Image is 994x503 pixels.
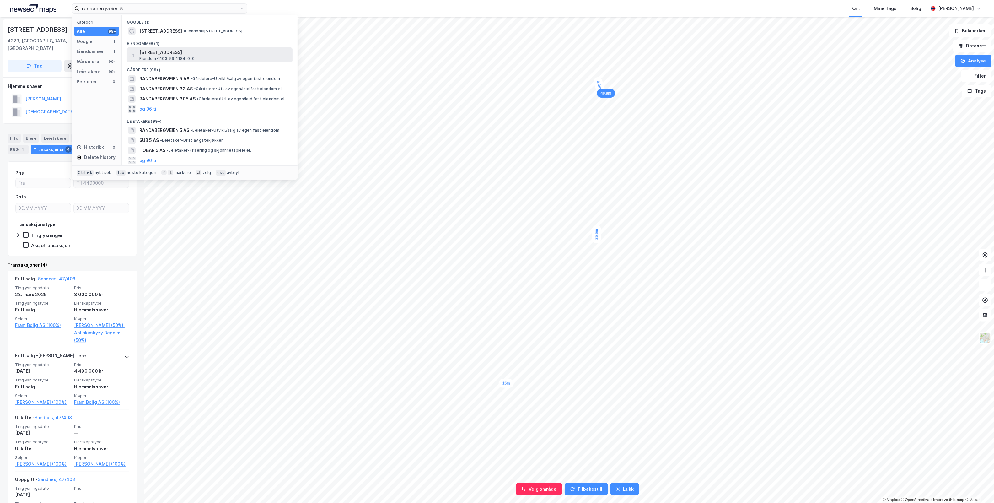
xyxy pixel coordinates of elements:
[8,60,62,72] button: Tag
[74,178,129,188] input: Til 4490000
[901,498,932,502] a: OpenStreetMap
[122,36,298,47] div: Eiendommer (1)
[16,178,71,188] input: Fra
[74,203,129,213] input: DD.MM.YYYY
[74,322,129,329] a: [PERSON_NAME] (50%),
[20,146,26,153] div: 1
[139,157,158,164] button: og 96 til
[963,473,994,503] iframe: Chat Widget
[15,291,70,298] div: 28. mars 2025
[74,429,129,437] div: —
[74,306,129,314] div: Hjemmelshaver
[15,439,70,445] span: Tinglysningstype
[933,498,964,502] a: Improve this map
[15,455,70,460] span: Selger
[111,49,116,54] div: 1
[84,154,116,161] div: Delete history
[23,134,39,143] div: Eiere
[183,29,185,33] span: •
[16,203,71,213] input: DD.MM.YYYY
[565,483,608,495] button: Tilbakestill
[74,383,129,391] div: Hjemmelshaver
[77,38,93,45] div: Google
[15,352,86,362] div: Fritt salg - [PERSON_NAME] flere
[77,170,94,176] div: Ctrl + k
[74,486,129,491] span: Pris
[197,96,199,101] span: •
[227,170,240,175] div: avbryt
[955,55,991,67] button: Analyse
[15,193,26,201] div: Dato
[108,69,116,74] div: 99+
[74,424,129,429] span: Pris
[77,28,85,35] div: Alle
[15,424,70,429] span: Tinglysningsdato
[191,76,280,81] span: Gårdeiere • Utvikl./salg av egen fast eiendom
[111,145,116,150] div: 0
[15,398,70,406] a: [PERSON_NAME] (100%)
[175,170,191,175] div: markere
[74,460,129,468] a: [PERSON_NAME] (100%)
[139,95,196,103] span: RANDABERGVEIEN 305 AS
[15,429,70,437] div: [DATE]
[194,86,282,91] span: Gårdeiere • Utl. av egen/leid fast eiendom el.
[202,170,211,175] div: velg
[77,48,104,55] div: Eiendommer
[74,439,129,445] span: Eierskapstype
[15,476,75,486] div: Uoppgitt -
[15,367,70,375] div: [DATE]
[8,37,103,52] div: 4323, [GEOGRAPHIC_DATA], [GEOGRAPHIC_DATA]
[77,68,101,75] div: Leietakere
[77,143,104,151] div: Historikk
[15,486,70,491] span: Tinglysningsdato
[139,147,165,154] span: TOBAR 5 AS
[592,225,601,243] div: Map marker
[139,75,189,83] span: RANDABERGVEIEN 5 AS
[15,285,70,290] span: Tinglysningsdato
[41,134,69,143] div: Leietakere
[31,242,70,248] div: Aksjetransaksjon
[122,62,298,74] div: Gårdeiere (99+)
[15,169,24,177] div: Pris
[122,114,298,125] div: Leietakere (99+)
[949,24,991,37] button: Bokmerker
[139,105,158,113] button: og 96 til
[77,20,119,24] div: Kategori
[197,96,285,101] span: Gårdeiere • Utl. av egen/leid fast eiendom el.
[74,393,129,398] span: Kjøper
[139,85,193,93] span: RANDABERGVEIEN 33 AS
[139,56,195,61] span: Eiendom • 1103-59-1184-0-0
[108,29,116,34] div: 99+
[15,460,70,468] a: [PERSON_NAME] (100%)
[962,85,991,97] button: Tags
[593,76,606,94] div: Map marker
[15,275,75,285] div: Fritt salg -
[191,76,192,81] span: •
[8,134,21,143] div: Info
[938,5,974,12] div: [PERSON_NAME]
[71,134,95,143] div: Datasett
[116,170,126,176] div: tab
[15,445,70,452] div: Uskifte
[910,5,921,12] div: Bolig
[191,128,279,133] span: Leietaker • Utvikl./salg av egen fast eiendom
[499,379,514,388] div: Map marker
[15,221,56,228] div: Transaksjonstype
[10,4,56,13] img: logo.a4113a55bc3d86da70a041830d287a7e.svg
[74,285,129,290] span: Pris
[194,86,196,91] span: •
[610,483,639,495] button: Lukk
[216,170,226,176] div: esc
[874,5,896,12] div: Mine Tags
[74,329,129,344] a: Abljakimkyzy Begaim (50%)
[15,300,70,306] span: Tinglysningstype
[15,322,70,329] a: Fram Bolig AS (100%)
[139,137,159,144] span: SUB 5 AS
[127,170,156,175] div: neste kategori
[15,316,70,322] span: Selger
[74,291,129,298] div: 3 000 000 kr
[8,24,69,35] div: [STREET_ADDRESS]
[851,5,860,12] div: Kart
[963,473,994,503] div: Kontrollprogram for chat
[15,377,70,383] span: Tinglysningstype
